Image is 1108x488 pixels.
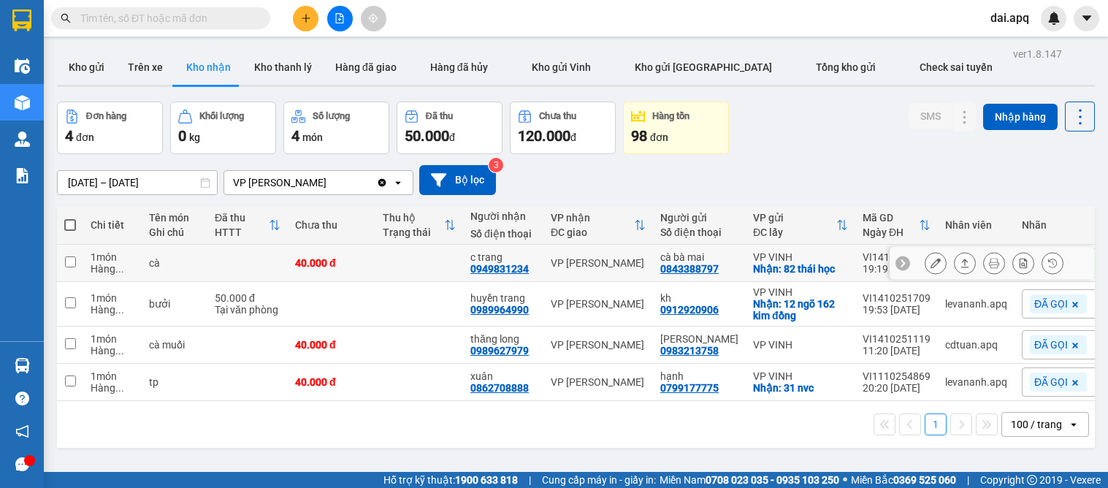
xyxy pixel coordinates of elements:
th: Toggle SortBy [375,206,463,245]
img: warehouse-icon [15,131,30,147]
svg: open [392,177,404,188]
img: warehouse-icon [15,58,30,74]
span: ⚪️ [843,477,847,483]
span: ... [115,345,124,357]
div: Sửa đơn hàng [925,252,947,274]
div: VP [PERSON_NAME] [551,298,646,310]
span: đơn [76,131,94,143]
div: Hàng thông thường [91,345,134,357]
div: Hàng thông thường [91,263,134,275]
span: ĐÃ GỌI [1034,338,1068,351]
div: Mã GD [863,212,919,224]
div: cà bà mai [660,251,738,263]
span: Kho gửi [GEOGRAPHIC_DATA] [635,61,772,73]
span: Miền Bắc [851,472,956,488]
button: SMS [909,103,952,129]
span: plus [301,13,311,23]
img: warehouse-icon [15,358,30,373]
span: 0 [178,127,186,145]
span: | [967,472,969,488]
div: kh [660,292,738,304]
button: Bộ lọc [419,165,496,195]
span: message [15,457,29,471]
div: VP VINH [753,339,848,351]
div: HTTT [215,226,269,238]
span: 4 [291,127,299,145]
div: levananh.apq [945,298,1007,310]
span: ... [115,263,124,275]
div: VP [PERSON_NAME] [233,175,326,190]
div: Tên món [149,212,200,224]
img: icon-new-feature [1047,12,1061,25]
span: 4 [65,127,73,145]
div: Khối lượng [199,111,244,121]
input: Tìm tên, số ĐT hoặc mã đơn [80,10,253,26]
button: 1 [925,413,947,435]
div: 19:53 [DATE] [863,304,931,316]
span: đ [570,131,576,143]
span: món [302,131,323,143]
span: dai.apq [979,9,1041,27]
div: Ngày ĐH [863,226,919,238]
div: Nhận: 82 thái học [753,263,848,275]
div: Ghi chú [149,226,200,238]
div: 0949831234 [470,263,529,275]
div: 19:19 [DATE] [863,263,931,275]
span: Miền Nam [660,472,839,488]
div: 100 / trang [1011,417,1062,432]
div: 40.000 đ [295,376,368,388]
div: 0912920906 [660,304,719,316]
span: | [529,472,531,488]
div: Chưa thu [539,111,576,121]
div: VI1410251709 [863,292,931,304]
span: caret-down [1080,12,1093,25]
div: VP nhận [551,212,634,224]
div: 40.000 đ [295,339,368,351]
th: Toggle SortBy [543,206,653,245]
img: warehouse-icon [15,95,30,110]
span: ĐÃ GỌI [1034,375,1068,389]
div: Số lượng [313,111,350,121]
div: Đã thu [426,111,453,121]
div: Đã thu [215,212,269,224]
div: Đơn hàng [86,111,126,121]
div: xuân [470,370,536,382]
span: ... [115,304,124,316]
div: VP VINH [753,251,848,263]
div: Trạng thái [383,226,444,238]
span: kg [189,131,200,143]
span: Hàng đã hủy [430,61,488,73]
div: 0799177775 [660,382,719,394]
div: VP gửi [753,212,836,224]
span: aim [368,13,378,23]
button: Khối lượng0kg [170,102,276,154]
button: Số lượng4món [283,102,389,154]
div: huyền trang [470,292,536,304]
button: caret-down [1074,6,1099,31]
div: Số điện thoại [470,228,536,240]
div: VP VINH [753,370,848,382]
button: Đã thu50.000đ [397,102,503,154]
div: 40.000 đ [295,257,368,269]
span: copyright [1027,475,1037,485]
div: 1 món [91,251,134,263]
div: Người nhận [470,210,536,222]
button: Kho nhận [175,50,242,85]
div: 0843388797 [660,263,719,275]
div: Nhận: 31 nvc [753,382,848,394]
div: VI1110254869 [863,370,931,382]
span: ... [115,382,124,394]
span: Kho gửi Vinh [532,61,591,73]
div: Hàng thông thường [91,382,134,394]
button: plus [293,6,318,31]
div: levananh.apq [945,376,1007,388]
div: tp [149,376,200,388]
span: 50.000 [405,127,449,145]
button: Trên xe [116,50,175,85]
strong: 0369 525 060 [893,474,956,486]
button: Đơn hàng4đơn [57,102,163,154]
div: Giao hàng [954,252,976,274]
th: Toggle SortBy [855,206,938,245]
span: đơn [650,131,668,143]
div: VI1410251649 [863,251,931,263]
